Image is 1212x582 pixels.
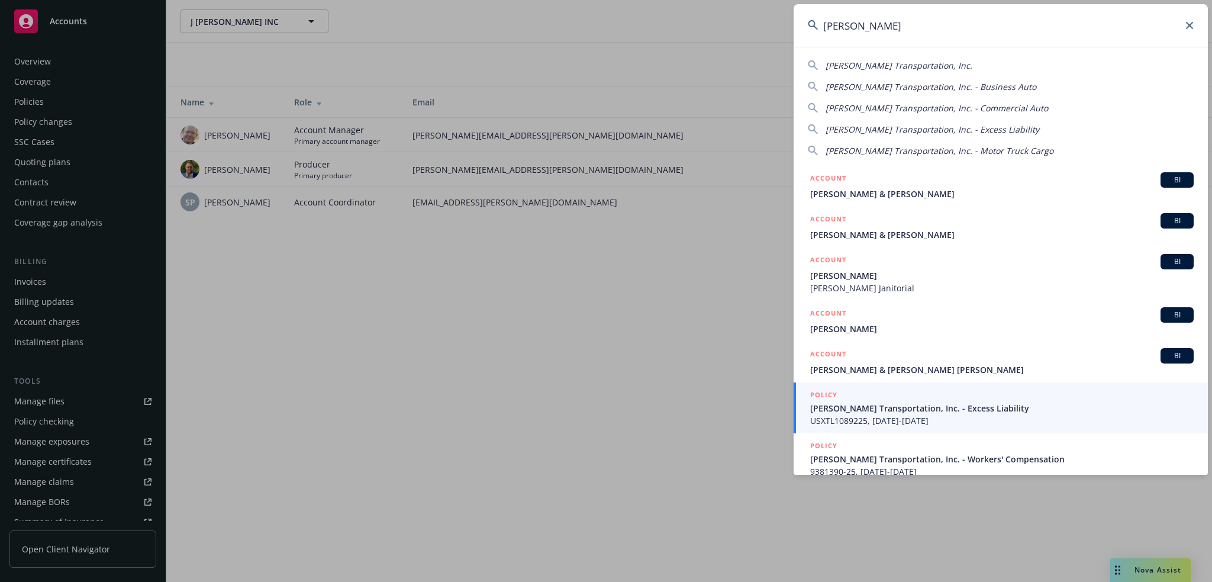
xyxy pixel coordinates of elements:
[794,207,1208,247] a: ACCOUNTBI[PERSON_NAME] & [PERSON_NAME]
[810,440,837,452] h5: POLICY
[810,269,1194,282] span: [PERSON_NAME]
[810,229,1194,241] span: [PERSON_NAME] & [PERSON_NAME]
[810,414,1194,427] span: USXTL1089225, [DATE]-[DATE]
[810,348,846,362] h5: ACCOUNT
[826,145,1053,156] span: [PERSON_NAME] Transportation, Inc. - Motor Truck Cargo
[810,172,846,187] h5: ACCOUNT
[1165,256,1189,267] span: BI
[810,213,846,227] h5: ACCOUNT
[1165,351,1189,361] span: BI
[794,342,1208,382] a: ACCOUNTBI[PERSON_NAME] & [PERSON_NAME] [PERSON_NAME]
[794,4,1208,47] input: Search...
[810,282,1194,294] span: [PERSON_NAME] Janitorial
[794,247,1208,301] a: ACCOUNTBI[PERSON_NAME][PERSON_NAME] Janitorial
[826,124,1039,135] span: [PERSON_NAME] Transportation, Inc. - Excess Liability
[810,323,1194,335] span: [PERSON_NAME]
[810,465,1194,478] span: 9381390-25, [DATE]-[DATE]
[810,402,1194,414] span: [PERSON_NAME] Transportation, Inc. - Excess Liability
[1165,310,1189,320] span: BI
[794,301,1208,342] a: ACCOUNTBI[PERSON_NAME]
[810,307,846,321] h5: ACCOUNT
[1165,175,1189,185] span: BI
[826,81,1036,92] span: [PERSON_NAME] Transportation, Inc. - Business Auto
[826,60,972,71] span: [PERSON_NAME] Transportation, Inc.
[810,188,1194,200] span: [PERSON_NAME] & [PERSON_NAME]
[794,166,1208,207] a: ACCOUNTBI[PERSON_NAME] & [PERSON_NAME]
[1165,216,1189,226] span: BI
[794,433,1208,484] a: POLICY[PERSON_NAME] Transportation, Inc. - Workers' Compensation9381390-25, [DATE]-[DATE]
[810,254,846,268] h5: ACCOUNT
[826,102,1048,114] span: [PERSON_NAME] Transportation, Inc. - Commercial Auto
[794,382,1208,433] a: POLICY[PERSON_NAME] Transportation, Inc. - Excess LiabilityUSXTL1089225, [DATE]-[DATE]
[810,364,1194,376] span: [PERSON_NAME] & [PERSON_NAME] [PERSON_NAME]
[810,389,837,401] h5: POLICY
[810,453,1194,465] span: [PERSON_NAME] Transportation, Inc. - Workers' Compensation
